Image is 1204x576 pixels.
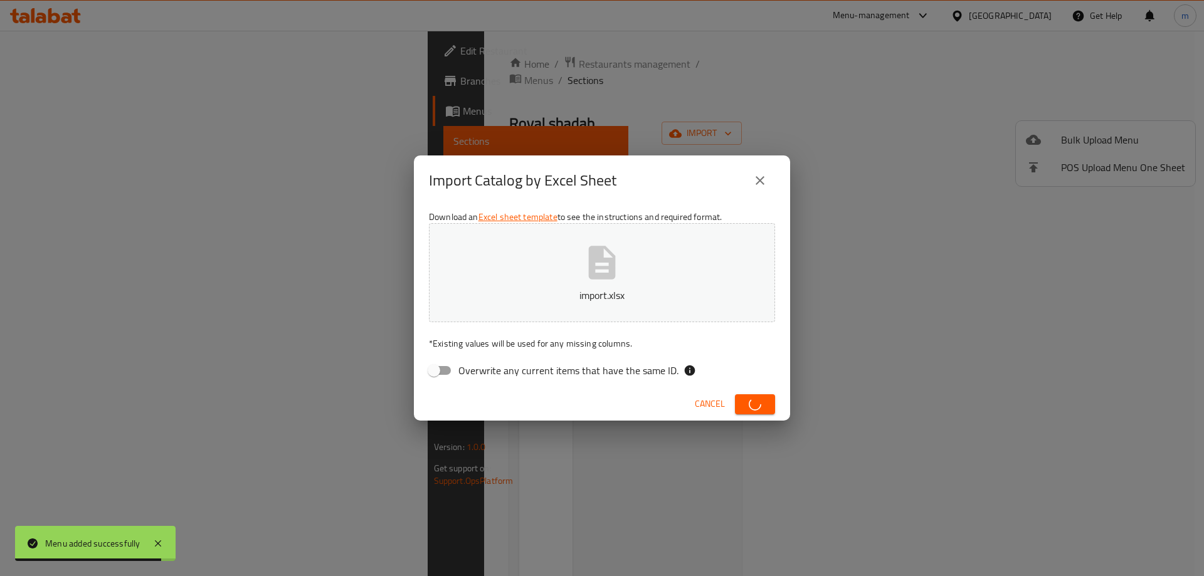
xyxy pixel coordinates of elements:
[458,363,679,378] span: Overwrite any current items that have the same ID.
[690,392,730,416] button: Cancel
[684,364,696,377] svg: If the overwrite option isn't selected, then the items that match an existing ID will be ignored ...
[414,206,790,387] div: Download an to see the instructions and required format.
[478,209,557,225] a: Excel sheet template
[745,165,775,196] button: close
[695,396,725,412] span: Cancel
[429,170,616,191] h2: Import Catalog by Excel Sheet
[429,223,775,322] button: import.xlsx
[429,337,775,350] p: Existing values will be used for any missing columns.
[448,288,756,303] p: import.xlsx
[45,537,140,550] div: Menu added successfully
